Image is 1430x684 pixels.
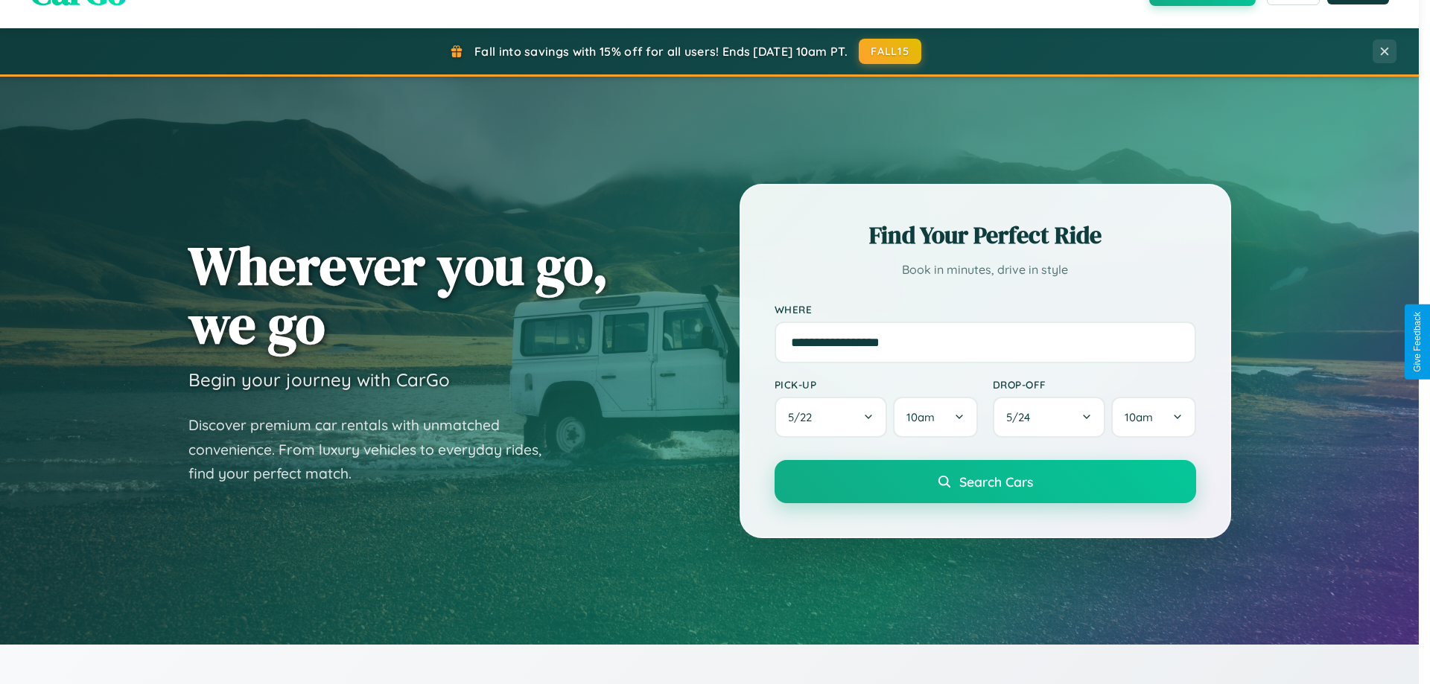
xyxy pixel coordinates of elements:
button: FALL15 [859,39,921,64]
span: Fall into savings with 15% off for all users! Ends [DATE] 10am PT. [474,44,848,59]
span: 10am [906,410,935,424]
label: Drop-off [993,378,1196,391]
span: Search Cars [959,473,1033,490]
label: Where [775,303,1196,316]
span: 5 / 24 [1006,410,1037,424]
p: Book in minutes, drive in style [775,259,1196,281]
div: Give Feedback [1412,312,1423,372]
span: 5 / 22 [788,410,819,424]
span: 10am [1125,410,1153,424]
h2: Find Your Perfect Ride [775,219,1196,252]
label: Pick-up [775,378,978,391]
h3: Begin your journey with CarGo [188,368,450,391]
p: Discover premium car rentals with unmatched convenience. From luxury vehicles to everyday rides, ... [188,413,561,486]
h1: Wherever you go, we go [188,236,608,354]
